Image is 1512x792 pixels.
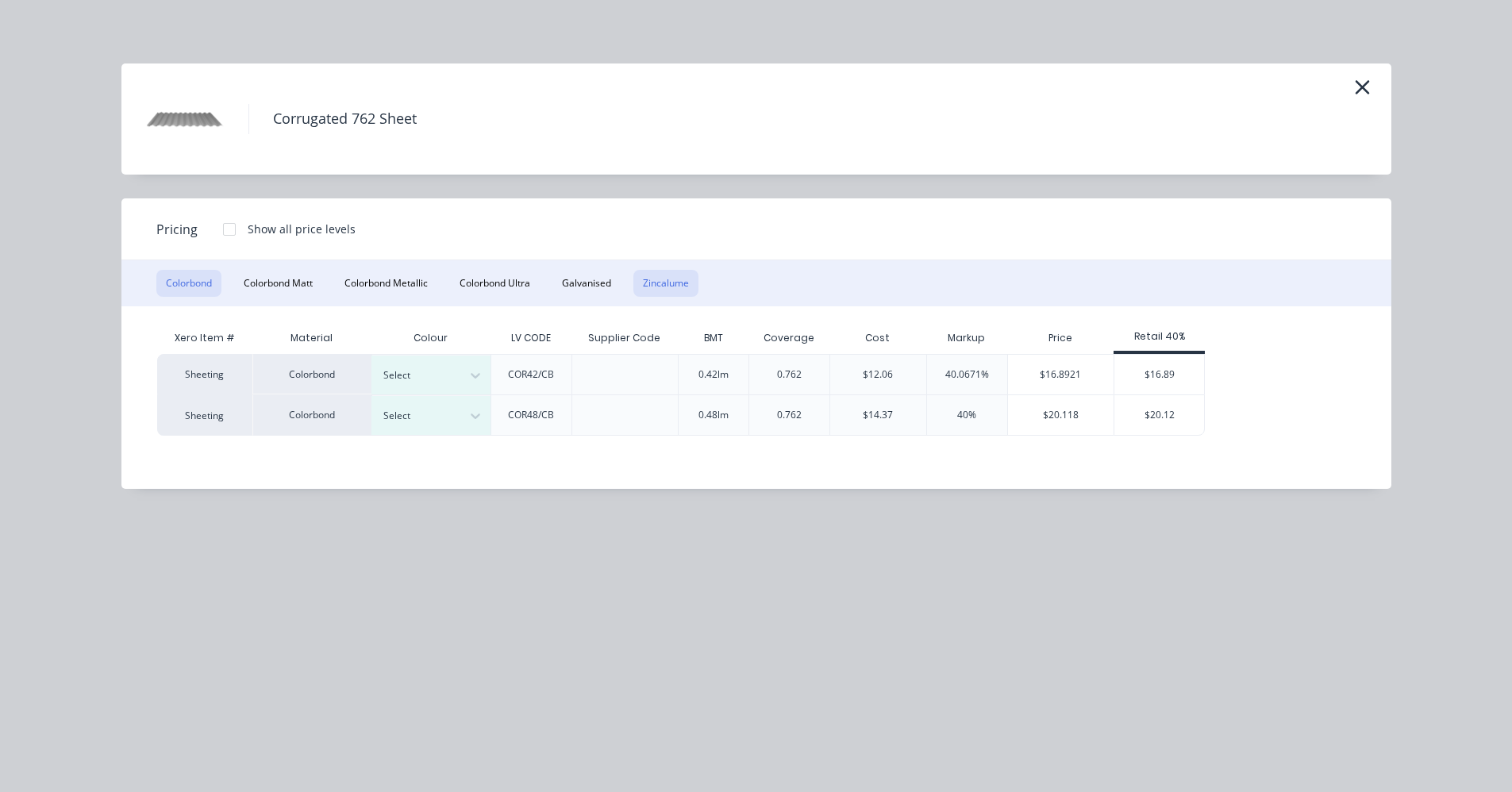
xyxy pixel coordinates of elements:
div: $14.37 [863,408,893,422]
div: 0.48lm [698,408,729,422]
button: Colorbond Ultra [450,270,540,297]
div: $20.12 [1114,395,1204,435]
button: Colorbond [156,270,221,297]
div: Colorbond [252,354,371,394]
div: Supplier Code [575,318,673,358]
div: $16.89 [1114,355,1204,394]
div: Coverage [751,318,827,358]
button: Galvanised [552,270,621,297]
div: $20.118 [1008,395,1114,435]
div: $12.06 [863,367,893,382]
div: 0.762 [777,408,802,422]
div: Show all price levels [248,221,356,237]
div: COR48/CB [508,408,554,422]
h4: Corrugated 762 Sheet [248,104,441,134]
div: Xero Item # [157,322,252,354]
div: Material [252,322,371,354]
div: BMT [691,318,736,358]
div: Retail 40% [1114,329,1205,344]
div: Price [1007,322,1114,354]
div: LV CODE [498,318,564,358]
div: Markup [926,322,1007,354]
div: 0.762 [777,367,802,382]
div: 40.0671% [945,367,989,382]
button: Zincalume [633,270,698,297]
button: Colorbond Metallic [335,270,437,297]
button: Colorbond Matt [234,270,322,297]
div: COR42/CB [508,367,554,382]
div: Colorbond [252,394,371,436]
div: Sheeting [157,354,252,394]
div: Sheeting [157,394,252,436]
div: Cost [829,322,926,354]
div: Colour [371,322,491,354]
span: Pricing [156,220,198,239]
div: $16.8921 [1008,355,1114,394]
img: Corrugated 762 Sheet [145,79,225,159]
div: 40% [957,408,976,422]
div: 0.42lm [698,367,729,382]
